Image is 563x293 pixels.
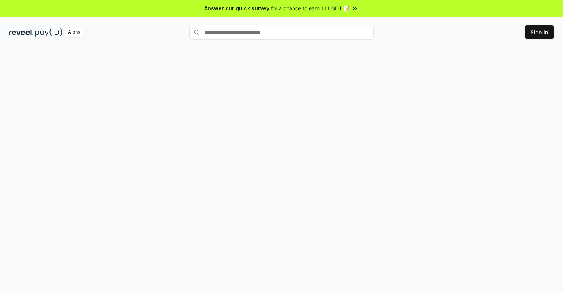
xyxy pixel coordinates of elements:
[9,28,34,37] img: reveel_dark
[204,4,269,12] span: Answer our quick survey
[525,25,554,39] button: Sign In
[271,4,350,12] span: for a chance to earn 10 USDT 📝
[64,28,84,37] div: Alpha
[35,28,62,37] img: pay_id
